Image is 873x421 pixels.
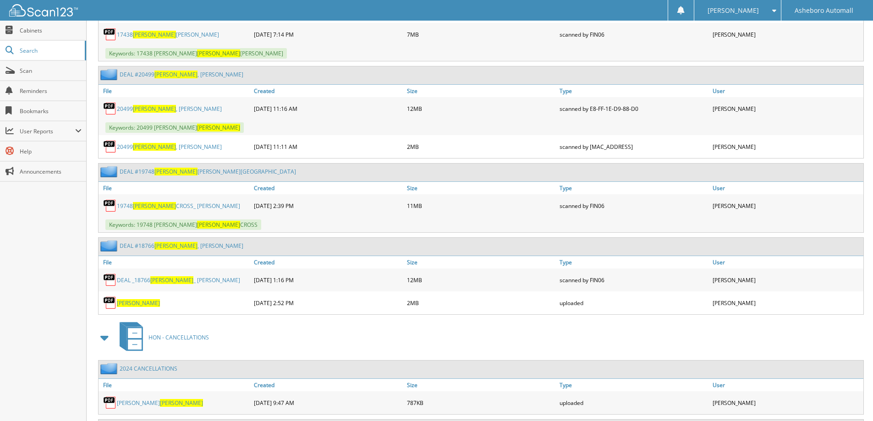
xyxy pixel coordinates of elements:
[117,299,160,307] a: [PERSON_NAME]
[99,256,252,268] a: File
[252,394,405,412] div: [DATE] 9:47 AM
[710,271,863,289] div: [PERSON_NAME]
[150,276,193,284] span: [PERSON_NAME]
[117,31,219,38] a: 17438[PERSON_NAME][PERSON_NAME]
[103,102,117,115] img: PDF.png
[133,202,176,210] span: [PERSON_NAME]
[708,8,759,13] span: [PERSON_NAME]
[710,25,863,44] div: [PERSON_NAME]
[557,271,710,289] div: scanned by FIN06
[405,99,558,118] div: 12MB
[100,166,120,177] img: folder2.png
[99,182,252,194] a: File
[197,124,240,131] span: [PERSON_NAME]
[557,197,710,215] div: scanned by FIN06
[154,71,198,78] span: [PERSON_NAME]
[99,379,252,391] a: File
[710,379,863,391] a: User
[100,363,120,374] img: folder2.png
[710,99,863,118] div: [PERSON_NAME]
[405,294,558,312] div: 2MB
[557,182,710,194] a: Type
[100,240,120,252] img: folder2.png
[710,182,863,194] a: User
[103,199,117,213] img: PDF.png
[20,107,82,115] span: Bookmarks
[100,69,120,80] img: folder2.png
[120,168,296,175] a: DEAL #19748[PERSON_NAME][PERSON_NAME][GEOGRAPHIC_DATA]
[710,394,863,412] div: [PERSON_NAME]
[154,168,198,175] span: [PERSON_NAME]
[405,256,558,268] a: Size
[20,148,82,155] span: Help
[710,137,863,156] div: [PERSON_NAME]
[557,394,710,412] div: uploaded
[120,71,243,78] a: DEAL #20499[PERSON_NAME], [PERSON_NAME]
[103,140,117,153] img: PDF.png
[710,197,863,215] div: [PERSON_NAME]
[148,334,209,341] span: HON - CANCELLATIONS
[557,99,710,118] div: scanned by E8-FF-1E-D9-88-D0
[710,256,863,268] a: User
[405,197,558,215] div: 11MB
[117,202,240,210] a: 19748[PERSON_NAME]CROSS_ [PERSON_NAME]
[252,197,405,215] div: [DATE] 2:39 PM
[105,48,287,59] span: Keywords: 17438 [PERSON_NAME] [PERSON_NAME]
[160,399,203,407] span: [PERSON_NAME]
[9,4,78,16] img: scan123-logo-white.svg
[105,122,244,133] span: Keywords: 20499 [PERSON_NAME]
[557,137,710,156] div: scanned by [MAC_ADDRESS]
[405,182,558,194] a: Size
[252,137,405,156] div: [DATE] 11:11 AM
[197,221,240,229] span: [PERSON_NAME]
[20,27,82,34] span: Cabinets
[252,85,405,97] a: Created
[114,319,209,355] a: HON - CANCELLATIONS
[710,294,863,312] div: [PERSON_NAME]
[405,25,558,44] div: 7MB
[405,394,558,412] div: 787KB
[252,182,405,194] a: Created
[20,127,75,135] span: User Reports
[795,8,853,13] span: Asheboro Automall
[133,31,176,38] span: [PERSON_NAME]
[154,242,198,250] span: [PERSON_NAME]
[103,273,117,287] img: PDF.png
[405,271,558,289] div: 12MB
[120,242,243,250] a: DEAL #18766[PERSON_NAME], [PERSON_NAME]
[117,105,222,113] a: 20499[PERSON_NAME], [PERSON_NAME]
[133,143,176,151] span: [PERSON_NAME]
[117,143,222,151] a: 20499[PERSON_NAME], [PERSON_NAME]
[99,85,252,97] a: File
[252,379,405,391] a: Created
[252,294,405,312] div: [DATE] 2:52 PM
[20,87,82,95] span: Reminders
[103,396,117,410] img: PDF.png
[105,219,261,230] span: Keywords: 19748 [PERSON_NAME] CROSS
[133,105,176,113] span: [PERSON_NAME]
[252,99,405,118] div: [DATE] 11:16 AM
[557,25,710,44] div: scanned by FIN06
[197,49,240,57] span: [PERSON_NAME]
[103,296,117,310] img: PDF.png
[710,85,863,97] a: User
[117,276,240,284] a: DEAL _18766[PERSON_NAME]_ [PERSON_NAME]
[252,25,405,44] div: [DATE] 7:14 PM
[20,67,82,75] span: Scan
[405,85,558,97] a: Size
[557,85,710,97] a: Type
[252,271,405,289] div: [DATE] 1:16 PM
[557,294,710,312] div: uploaded
[117,399,203,407] a: [PERSON_NAME][PERSON_NAME]
[20,168,82,175] span: Announcements
[557,256,710,268] a: Type
[252,256,405,268] a: Created
[405,137,558,156] div: 2MB
[20,47,80,55] span: Search
[557,379,710,391] a: Type
[103,27,117,41] img: PDF.png
[120,365,177,372] a: 2024 CANCELLATIONS
[405,379,558,391] a: Size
